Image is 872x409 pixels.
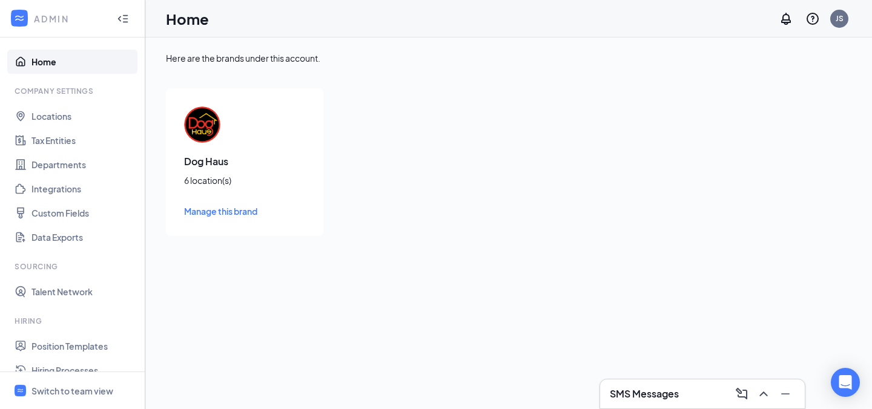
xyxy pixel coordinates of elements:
[31,385,113,397] div: Switch to team view
[13,12,25,24] svg: WorkstreamLogo
[31,225,135,249] a: Data Exports
[31,201,135,225] a: Custom Fields
[31,128,135,152] a: Tax Entities
[184,206,257,217] span: Manage this brand
[31,280,135,304] a: Talent Network
[776,384,795,404] button: Minimize
[836,13,844,24] div: JS
[779,11,793,26] svg: Notifications
[805,11,820,26] svg: QuestionInfo
[31,152,135,177] a: Departments
[31,358,135,382] a: Hiring Processes
[732,384,751,404] button: ComposeMessage
[15,261,133,272] div: Sourcing
[31,50,135,74] a: Home
[610,387,679,401] h3: SMS Messages
[184,155,305,168] h3: Dog Haus
[31,177,135,201] a: Integrations
[15,316,133,326] div: Hiring
[166,52,851,64] div: Here are the brands under this account.
[735,387,749,401] svg: ComposeMessage
[184,174,305,186] div: 6 location(s)
[117,13,129,25] svg: Collapse
[184,106,220,143] img: Dog Haus logo
[34,13,106,25] div: ADMIN
[31,104,135,128] a: Locations
[15,86,133,96] div: Company Settings
[756,387,771,401] svg: ChevronUp
[831,368,860,397] div: Open Intercom Messenger
[31,334,135,358] a: Position Templates
[166,8,209,29] h1: Home
[184,204,305,218] a: Manage this brand
[778,387,793,401] svg: Minimize
[16,387,24,394] svg: WorkstreamLogo
[754,384,773,404] button: ChevronUp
